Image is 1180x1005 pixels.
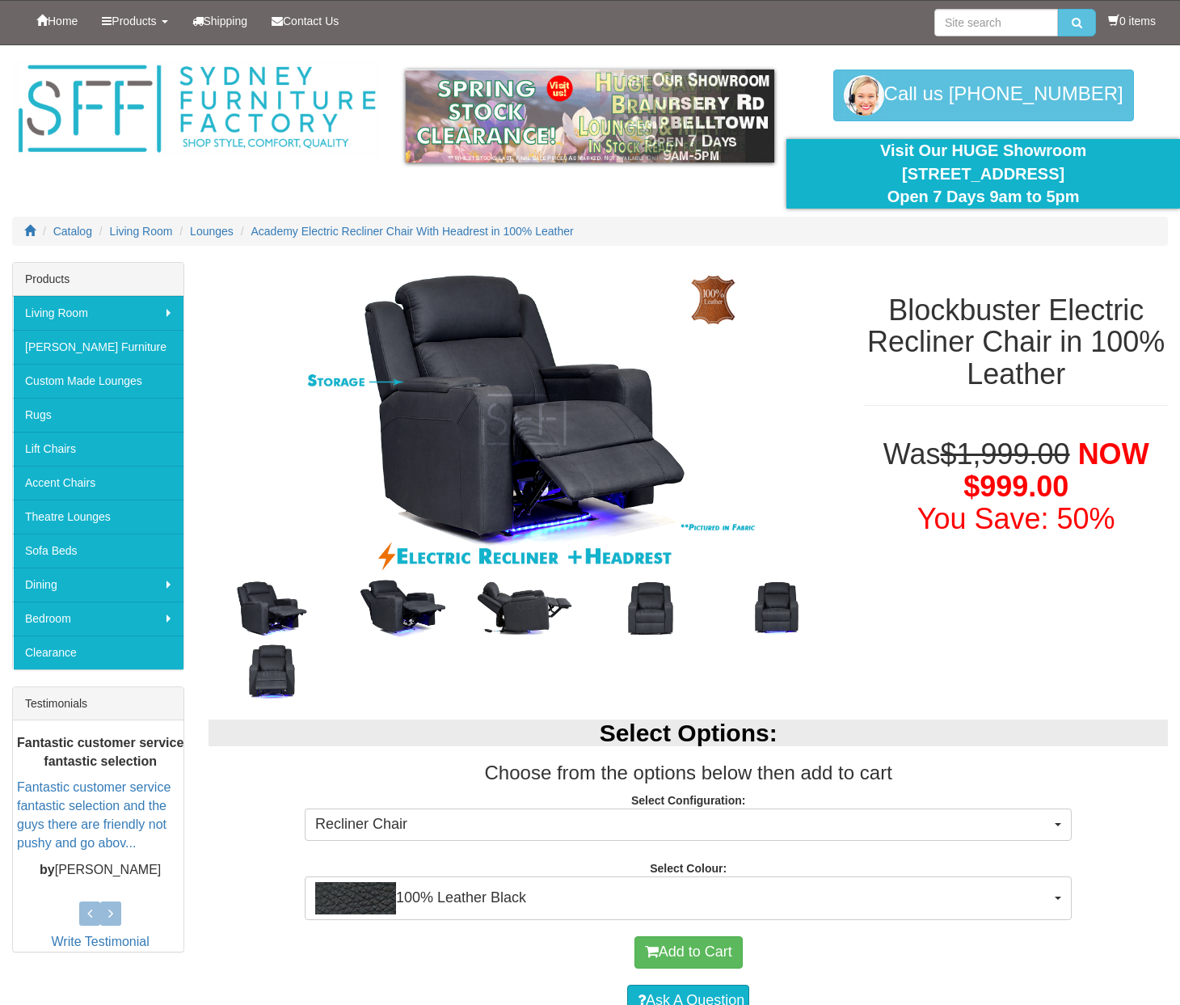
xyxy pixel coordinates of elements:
h1: Blockbuster Electric Recliner Chair in 100% Leather [864,294,1168,391]
input: Site search [934,9,1058,36]
div: Products [13,263,183,296]
a: Academy Electric Recliner Chair With Headrest in 100% Leather [251,225,574,238]
a: Theatre Lounges [13,500,183,534]
b: Fantastic customer service fantastic selection [17,736,183,768]
a: Custom Made Lounges [13,364,183,398]
a: Bedroom [13,602,183,636]
span: Recliner Chair [315,814,1051,835]
a: [PERSON_NAME] Furniture [13,330,183,364]
strong: Select Configuration: [631,794,746,807]
a: Shipping [180,1,260,41]
span: 100% Leather Black [315,882,1051,914]
img: showroom.gif [406,70,775,163]
a: Fantastic customer service fantastic selection and the guys there are friendly not pushy and go a... [17,780,171,850]
img: 100% Leather Black [315,882,396,914]
a: Lounges [190,225,234,238]
button: Add to Cart [634,936,743,969]
a: Living Room [110,225,173,238]
strong: Select Colour: [650,862,727,875]
a: Lift Chairs [13,432,183,466]
li: 0 items [1108,13,1156,29]
h3: Choose from the options below then add to cart [209,762,1168,783]
a: Home [24,1,90,41]
span: Home [48,15,78,27]
p: [PERSON_NAME] [17,861,183,880]
b: by [40,863,55,876]
a: Contact Us [259,1,351,41]
div: Visit Our HUGE Showroom [STREET_ADDRESS] Open 7 Days 9am to 5pm [799,139,1168,209]
span: NOW $999.00 [963,437,1148,503]
a: Rugs [13,398,183,432]
button: 100% Leather Black100% Leather Black [305,876,1072,920]
a: Sofa Beds [13,534,183,568]
a: Accent Chairs [13,466,183,500]
a: Dining [13,568,183,602]
a: Products [90,1,179,41]
img: Sydney Furniture Factory [12,61,381,157]
a: Clearance [13,636,183,669]
span: Shipping [204,15,248,27]
span: Contact Us [283,15,339,27]
del: $1,999.00 [940,437,1069,471]
span: Products [112,15,156,27]
a: Write Testimonial [52,935,150,948]
button: Recliner Chair [305,809,1072,841]
div: Testimonials [13,687,183,720]
font: You Save: 50% [917,502,1115,535]
b: Select Options: [600,720,778,746]
h1: Was [864,438,1168,534]
a: Catalog [53,225,92,238]
a: Living Room [13,296,183,330]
